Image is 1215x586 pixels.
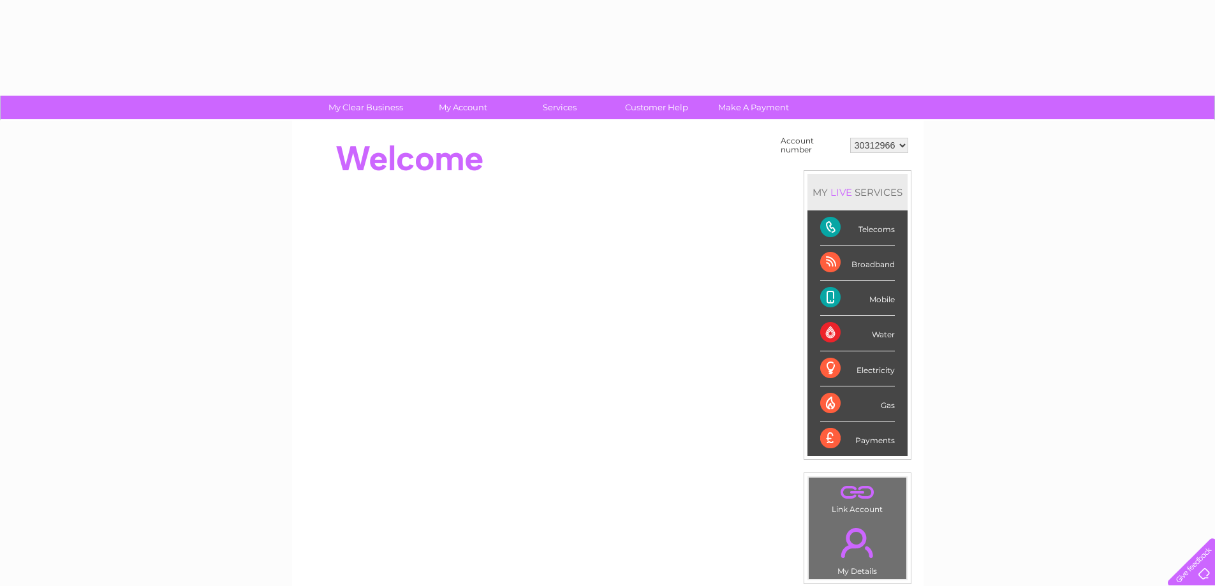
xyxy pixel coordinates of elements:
[820,421,895,456] div: Payments
[808,477,907,517] td: Link Account
[820,281,895,316] div: Mobile
[820,316,895,351] div: Water
[828,186,855,198] div: LIVE
[812,520,903,565] a: .
[808,517,907,580] td: My Details
[812,481,903,503] a: .
[820,351,895,386] div: Electricity
[820,245,895,281] div: Broadband
[820,210,895,245] div: Telecoms
[777,133,847,157] td: Account number
[701,96,806,119] a: Make A Payment
[604,96,709,119] a: Customer Help
[507,96,612,119] a: Services
[313,96,418,119] a: My Clear Business
[820,386,895,421] div: Gas
[807,174,908,210] div: MY SERVICES
[410,96,515,119] a: My Account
